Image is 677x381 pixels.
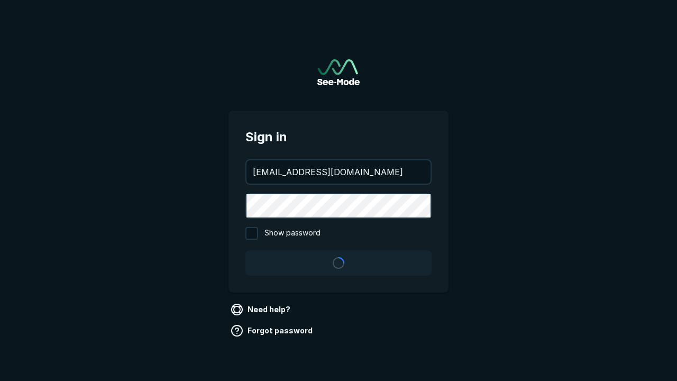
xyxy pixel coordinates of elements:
a: Forgot password [228,322,317,339]
img: See-Mode Logo [317,59,360,85]
a: Need help? [228,301,295,318]
span: Sign in [245,128,432,147]
a: Go to sign in [317,59,360,85]
input: your@email.com [246,160,431,184]
span: Show password [264,227,321,240]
